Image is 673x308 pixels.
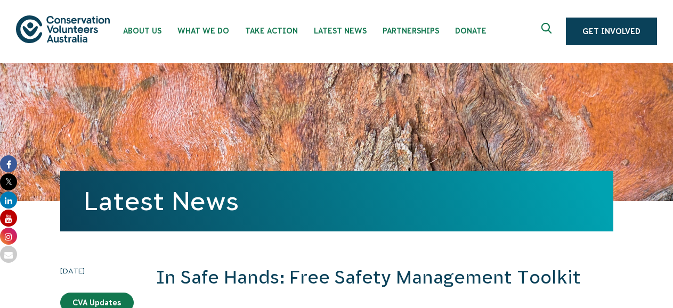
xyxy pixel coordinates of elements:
[383,27,439,35] span: Partnerships
[541,23,555,40] span: Expand search box
[566,18,657,45] a: Get Involved
[16,15,110,43] img: logo.svg
[60,265,134,277] time: [DATE]
[314,27,367,35] span: Latest News
[123,27,161,35] span: About Us
[245,27,298,35] span: Take Action
[455,27,486,35] span: Donate
[84,187,239,215] a: Latest News
[535,19,561,44] button: Expand search box Close search box
[177,27,229,35] span: What We Do
[156,265,613,290] h2: In Safe Hands: Free Safety Management Toolkit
